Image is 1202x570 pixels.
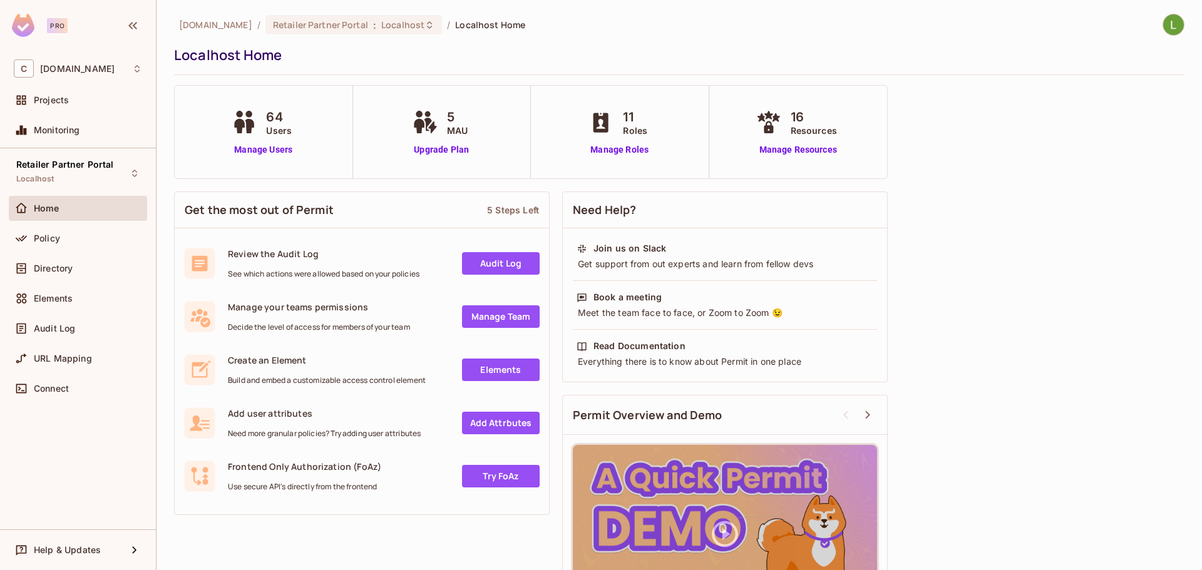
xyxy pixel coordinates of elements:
span: Need more granular policies? Try adding user attributes [228,429,421,439]
span: 11 [623,108,647,126]
span: Workspace: casadosventos.com.br [40,64,115,74]
img: Lucas Yuan [1163,14,1184,35]
span: Frontend Only Authorization (FoAz) [228,461,381,472]
span: Localhost Home [455,19,525,31]
span: : [372,20,377,30]
span: Directory [34,263,73,273]
span: Elements [34,293,73,303]
span: See which actions were allowed based on your policies [228,269,419,279]
span: the active workspace [179,19,252,31]
div: Meet the team face to face, or Zoom to Zoom 😉 [577,307,873,319]
a: Add Attrbutes [462,412,540,434]
div: Everything there is to know about Permit in one place [577,355,873,368]
div: Read Documentation [593,340,686,352]
span: Localhost [381,19,424,31]
div: Get support from out experts and learn from fellow devs [577,258,873,270]
a: Manage Users [229,143,298,156]
span: Manage your teams permissions [228,301,410,313]
span: Permit Overview and Demo [573,407,722,423]
span: Review the Audit Log [228,248,419,260]
div: Localhost Home [174,46,1178,64]
a: Elements [462,359,540,381]
span: Help & Updates [34,545,101,555]
span: Decide the level of access for members of your team [228,322,410,332]
span: 5 [447,108,468,126]
li: / [257,19,260,31]
span: Policy [34,233,60,243]
a: Manage Team [462,305,540,328]
span: C [14,59,34,78]
span: Roles [623,124,647,137]
span: Add user attributes [228,407,421,419]
span: Home [34,203,59,213]
span: MAU [447,124,468,137]
span: 64 [266,108,292,126]
span: Resources [791,124,837,137]
div: Book a meeting [593,291,662,303]
span: Projects [34,95,69,105]
img: SReyMgAAAABJRU5ErkJggg== [12,14,34,37]
span: Retailer Partner Portal [273,19,368,31]
a: Manage Resources [753,143,843,156]
a: Manage Roles [585,143,654,156]
a: Audit Log [462,252,540,275]
span: Create an Element [228,354,426,366]
a: Try FoAz [462,465,540,487]
span: Monitoring [34,125,80,135]
span: Localhost [16,174,54,184]
span: Audit Log [34,323,75,333]
span: Users [266,124,292,137]
div: Join us on Slack [593,242,666,255]
li: / [447,19,450,31]
span: Connect [34,384,69,394]
span: 16 [791,108,837,126]
span: Get the most out of Permit [185,202,334,218]
div: 5 Steps Left [487,204,539,216]
span: Retailer Partner Portal [16,160,113,170]
span: Need Help? [573,202,637,218]
span: Build and embed a customizable access control element [228,375,426,385]
a: Upgrade Plan [409,143,474,156]
span: Use secure API's directly from the frontend [228,482,381,492]
span: URL Mapping [34,354,92,364]
div: Pro [47,18,68,33]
